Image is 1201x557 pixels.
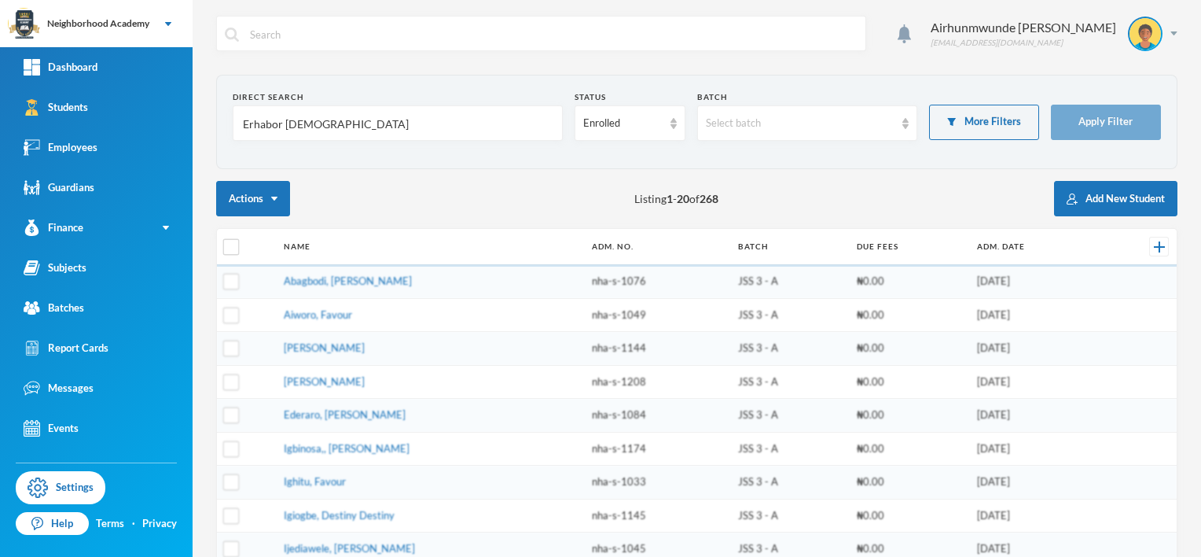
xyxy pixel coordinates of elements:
[24,99,88,116] div: Students
[216,181,290,216] button: Actions
[583,116,662,131] div: Enrolled
[584,499,730,533] td: nha-s-1145
[284,542,415,555] a: Ijediawele, [PERSON_NAME]
[969,399,1103,433] td: [DATE]
[634,190,718,207] span: Listing - of
[969,432,1103,466] td: [DATE]
[730,332,849,366] td: JSS 3 - A
[969,332,1103,366] td: [DATE]
[248,17,858,52] input: Search
[849,332,969,366] td: ₦0.00
[24,179,94,196] div: Guardians
[584,298,730,332] td: nha-s-1049
[575,91,685,103] div: Status
[969,298,1103,332] td: [DATE]
[284,509,395,522] a: Igiogbe, Destiny Destiny
[24,59,97,76] div: Dashboard
[849,229,969,265] th: Due Fees
[849,365,969,399] td: ₦0.00
[730,466,849,500] td: JSS 3 - A
[284,408,406,421] a: Ederaro, [PERSON_NAME]
[96,516,124,532] a: Terms
[706,116,894,131] div: Select batch
[1054,181,1177,216] button: Add New Student
[584,332,730,366] td: nha-s-1144
[233,91,563,103] div: Direct Search
[730,432,849,466] td: JSS 3 - A
[284,475,346,488] a: Ighitu, Favour
[284,308,352,321] a: Aiworo, Favour
[849,432,969,466] td: ₦0.00
[931,37,1116,49] div: [EMAIL_ADDRESS][DOMAIN_NAME]
[849,265,969,299] td: ₦0.00
[969,265,1103,299] td: [DATE]
[969,365,1103,399] td: [DATE]
[16,512,89,536] a: Help
[47,17,149,31] div: Neighborhood Academy
[24,300,84,316] div: Batches
[24,420,79,437] div: Events
[584,432,730,466] td: nha-s-1174
[1051,105,1161,140] button: Apply Filter
[849,399,969,433] td: ₦0.00
[241,106,554,142] input: Name, Admin No, Phone number, Email Address
[584,229,730,265] th: Adm. No.
[849,298,969,332] td: ₦0.00
[584,466,730,500] td: nha-s-1033
[584,265,730,299] td: nha-s-1076
[667,192,673,205] b: 1
[730,399,849,433] td: JSS 3 - A
[276,229,584,265] th: Name
[24,139,97,156] div: Employees
[677,192,689,205] b: 20
[849,466,969,500] td: ₦0.00
[849,499,969,533] td: ₦0.00
[929,105,1039,140] button: More Filters
[9,9,40,40] img: logo
[284,375,365,388] a: [PERSON_NAME]
[730,229,849,265] th: Batch
[16,471,105,504] a: Settings
[1129,18,1161,50] img: STUDENT
[969,466,1103,500] td: [DATE]
[24,380,94,397] div: Messages
[225,28,239,42] img: search
[700,192,718,205] b: 268
[1154,242,1165,253] img: +
[730,499,849,533] td: JSS 3 - A
[24,260,86,276] div: Subjects
[284,275,412,287] a: Abagbodi, [PERSON_NAME]
[24,340,108,356] div: Report Cards
[931,18,1116,37] div: Airhunmwunde [PERSON_NAME]
[730,365,849,399] td: JSS 3 - A
[697,91,917,103] div: Batch
[132,516,135,532] div: ·
[969,499,1103,533] td: [DATE]
[24,219,83,236] div: Finance
[284,341,365,354] a: [PERSON_NAME]
[730,298,849,332] td: JSS 3 - A
[284,442,410,455] a: Igbinosa,, [PERSON_NAME]
[730,265,849,299] td: JSS 3 - A
[584,399,730,433] td: nha-s-1084
[584,365,730,399] td: nha-s-1208
[142,516,177,532] a: Privacy
[969,229,1103,265] th: Adm. Date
